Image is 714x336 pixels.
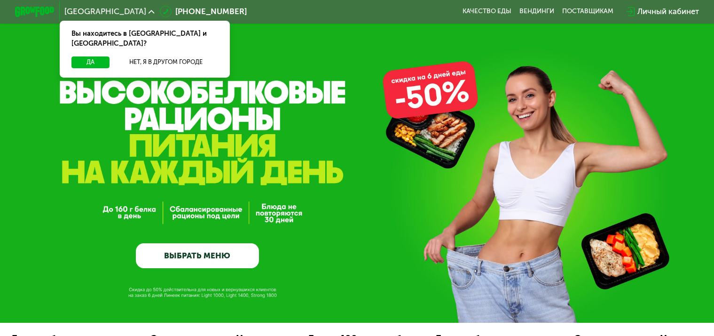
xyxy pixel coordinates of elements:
span: [GEOGRAPHIC_DATA] [64,8,146,16]
button: Да [71,56,110,68]
div: поставщикам [562,8,613,16]
a: Качество еды [463,8,511,16]
button: Нет, я в другом городе [114,56,218,68]
a: ВЫБРАТЬ МЕНЮ [136,243,259,268]
a: Вендинги [519,8,554,16]
div: Личный кабинет [637,6,699,17]
a: [PHONE_NUMBER] [160,6,247,17]
div: Вы находитесь в [GEOGRAPHIC_DATA] и [GEOGRAPHIC_DATA]? [60,21,230,56]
